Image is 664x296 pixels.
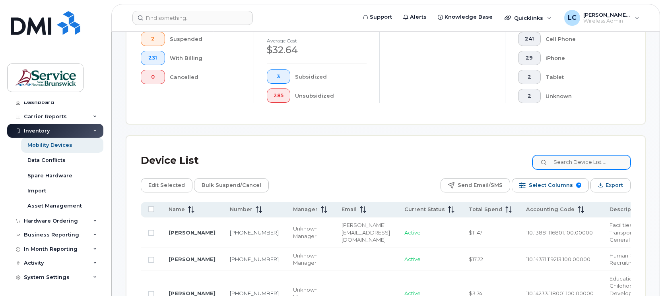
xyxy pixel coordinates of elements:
span: Email [342,206,357,213]
h4: Average cost [267,38,367,43]
div: Unknown [546,89,618,103]
span: Select Columns [529,179,573,191]
div: Lenentine, Carrie (EECD/EDPE) [559,10,645,26]
div: Unsubsidized [295,88,367,103]
span: Active [404,256,421,262]
span: Export [606,179,623,191]
button: 285 [267,88,290,103]
div: Unknown Manager [293,252,327,267]
span: 241 [525,36,534,42]
span: 2 [525,93,534,99]
span: Manager [293,206,318,213]
span: $11.47 [469,229,482,236]
button: Edit Selected [141,178,192,192]
span: [PERSON_NAME][EMAIL_ADDRESS][DOMAIN_NAME] [342,222,390,243]
span: Accounting Code [526,206,575,213]
span: 285 [274,92,283,99]
span: Facilities and Pupil Transporation - General Admin [610,222,657,243]
a: [PERSON_NAME] [169,229,216,236]
button: Bulk Suspend/Cancel [194,178,269,192]
span: Knowledge Base [445,13,493,21]
span: Alerts [410,13,427,21]
a: Knowledge Base [432,9,498,25]
button: 241 [518,32,541,46]
div: Device List [141,150,199,171]
div: Subsidized [295,69,367,84]
span: Support [370,13,392,21]
button: 2 [518,89,541,103]
button: Select Columns 7 [512,178,589,192]
span: Active [404,229,421,236]
span: Name [169,206,185,213]
div: Cell Phone [546,32,618,46]
span: Send Email/SMS [458,179,503,191]
button: 29 [518,51,541,65]
a: Support [357,9,398,25]
span: 0 [148,74,158,80]
div: Cancelled [170,70,241,84]
span: 29 [525,55,534,61]
span: 110.13881.116801.100.00000 [526,229,593,236]
span: $17.22 [469,256,483,262]
a: [PERSON_NAME] [169,256,216,262]
button: 231 [141,51,165,65]
span: Number [230,206,252,213]
span: Wireless Admin [583,18,631,24]
input: Find something... [132,11,253,25]
button: 2 [141,32,165,46]
div: With Billing [170,51,241,65]
span: LC [568,13,577,23]
button: 2 [518,70,541,84]
span: [PERSON_NAME] (EECD/EDPE) [583,12,631,18]
a: [PHONE_NUMBER] [230,229,279,236]
div: Suspended [170,32,241,46]
span: Edit Selected [148,179,185,191]
span: 2 [525,74,534,80]
input: Search Device List ... [532,155,631,169]
span: Bulk Suspend/Cancel [202,179,261,191]
div: Unknown Manager [293,225,327,240]
div: $32.64 [267,43,367,57]
span: 110.14371.119213.100.00000 [526,256,590,262]
button: 3 [267,69,290,84]
span: 231 [148,55,158,61]
span: Current Status [404,206,445,213]
span: Quicklinks [514,15,543,21]
span: 2 [148,36,158,42]
button: Export [590,178,631,192]
button: Send Email/SMS [441,178,510,192]
div: Tablet [546,70,618,84]
div: iPhone [546,51,618,65]
span: Human Resources - Recruitment [610,252,660,266]
span: 7 [576,183,581,188]
button: 0 [141,70,165,84]
a: Alerts [398,9,432,25]
div: Quicklinks [499,10,557,26]
span: Total Spend [469,206,502,213]
span: Description 1 [610,206,645,213]
a: [PHONE_NUMBER] [230,256,279,262]
span: 3 [274,73,283,80]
